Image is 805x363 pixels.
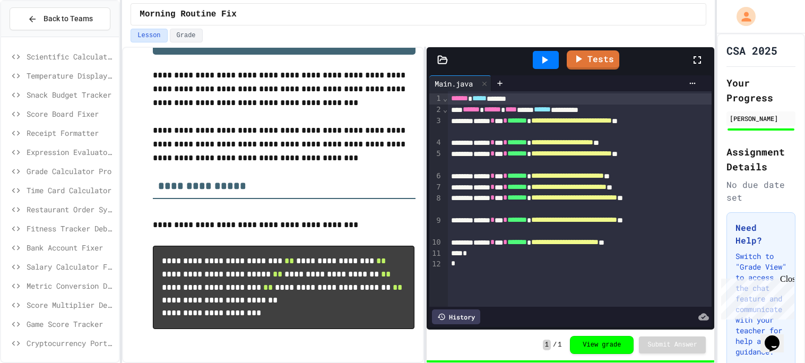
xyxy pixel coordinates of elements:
div: 2 [429,105,443,116]
button: Lesson [131,29,167,42]
div: 10 [429,237,443,248]
span: Time Card Calculator [27,185,115,196]
div: History [432,309,480,324]
span: Metric Conversion Debugger [27,280,115,291]
span: Snack Budget Tracker [27,89,115,100]
button: View grade [570,336,634,354]
span: Submit Answer [647,341,697,349]
div: [PERSON_NAME] [730,114,792,123]
span: Scientific Calculator [27,51,115,62]
a: Tests [567,50,619,70]
button: Grade [170,29,203,42]
div: 12 [429,259,443,270]
div: Main.java [429,75,491,91]
span: Bank Account Fixer [27,242,115,253]
iframe: chat widget [717,274,794,319]
span: Score Board Fixer [27,108,115,119]
span: 1 [543,340,551,350]
div: 3 [429,116,443,138]
div: 5 [429,149,443,171]
span: 1 [558,341,561,349]
h3: Need Help? [735,221,786,247]
div: Main.java [429,78,478,89]
span: Fitness Tracker Debugger [27,223,115,234]
iframe: chat widget [760,321,794,352]
span: Morning Routine Fix [140,8,236,21]
div: No due date set [726,178,795,204]
span: Temperature Display Fix [27,70,115,81]
span: Game Score Tracker [27,318,115,330]
div: 9 [429,215,443,238]
span: Receipt Formatter [27,127,115,139]
div: 1 [429,93,443,105]
div: 6 [429,171,443,182]
div: 7 [429,182,443,193]
span: Back to Teams [44,13,93,24]
p: Switch to "Grade View" to access the chat feature and communicate with your teacher for help and ... [735,251,786,357]
span: Grade Calculator Pro [27,166,115,177]
span: Salary Calculator Fixer [27,261,115,272]
h1: CSA 2025 [726,43,777,58]
span: Fold line [443,94,448,102]
h2: Your Progress [726,75,795,105]
span: Expression Evaluator Fix [27,146,115,158]
div: 11 [429,248,443,259]
span: Cryptocurrency Portfolio Debugger [27,338,115,349]
span: Fold line [443,105,448,114]
button: Back to Teams [10,7,110,30]
div: Chat with us now!Close [4,4,73,67]
span: Restaurant Order System [27,204,115,215]
div: 8 [429,193,443,215]
h2: Assignment Details [726,144,795,174]
button: Submit Answer [639,336,706,353]
span: / [553,341,557,349]
div: My Account [725,4,758,29]
span: Score Multiplier Debug [27,299,115,310]
div: 4 [429,137,443,149]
